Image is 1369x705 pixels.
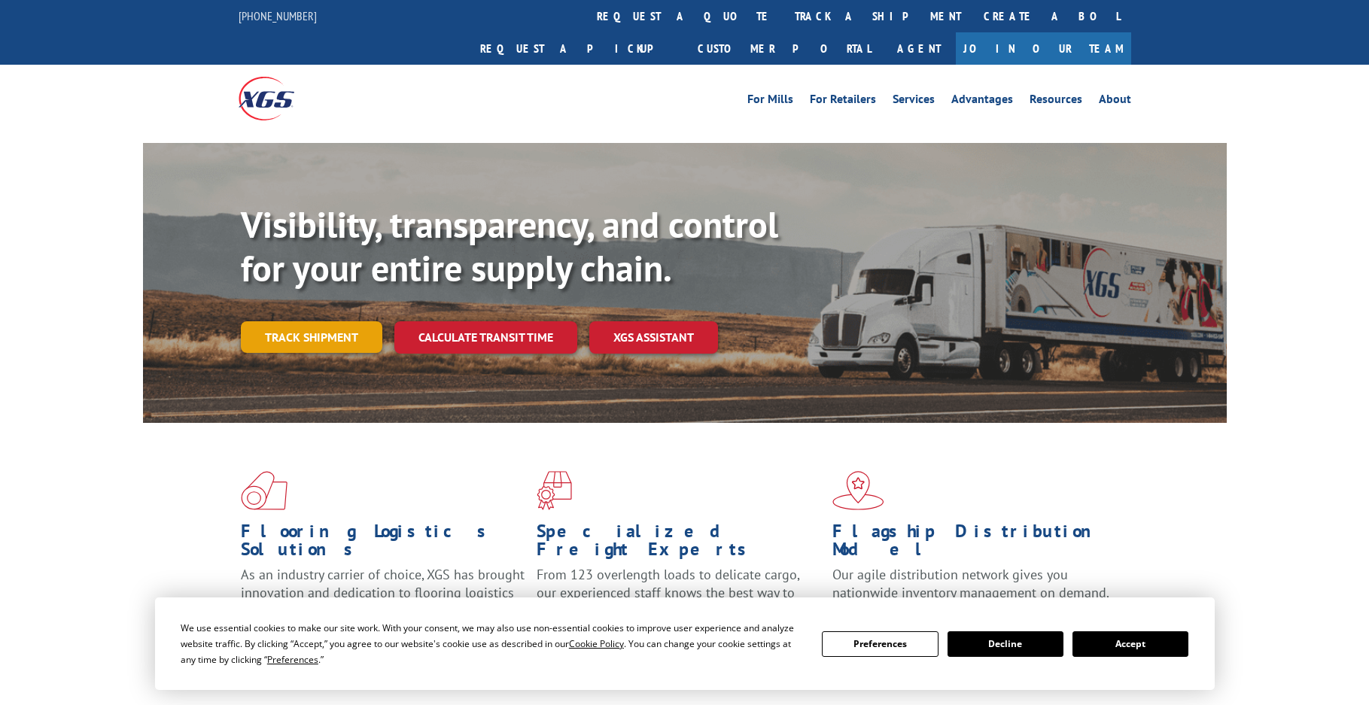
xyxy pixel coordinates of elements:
[1030,93,1082,110] a: Resources
[951,93,1013,110] a: Advantages
[1099,93,1131,110] a: About
[569,637,624,650] span: Cookie Policy
[747,93,793,110] a: For Mills
[822,631,938,657] button: Preferences
[241,566,525,619] span: As an industry carrier of choice, XGS has brought innovation and dedication to flooring logistics...
[537,566,821,633] p: From 123 overlength loads to delicate cargo, our experienced staff knows the best way to move you...
[948,631,1063,657] button: Decline
[956,32,1131,65] a: Join Our Team
[241,471,287,510] img: xgs-icon-total-supply-chain-intelligence-red
[239,8,317,23] a: [PHONE_NUMBER]
[832,471,884,510] img: xgs-icon-flagship-distribution-model-red
[241,201,778,291] b: Visibility, transparency, and control for your entire supply chain.
[537,522,821,566] h1: Specialized Freight Experts
[1072,631,1188,657] button: Accept
[267,653,318,666] span: Preferences
[810,93,876,110] a: For Retailers
[537,471,572,510] img: xgs-icon-focused-on-flooring-red
[882,32,956,65] a: Agent
[469,32,686,65] a: Request a pickup
[394,321,577,354] a: Calculate transit time
[832,522,1117,566] h1: Flagship Distribution Model
[686,32,882,65] a: Customer Portal
[589,321,718,354] a: XGS ASSISTANT
[241,321,382,353] a: Track shipment
[241,522,525,566] h1: Flooring Logistics Solutions
[893,93,935,110] a: Services
[181,620,804,667] div: We use essential cookies to make our site work. With your consent, we may also use non-essential ...
[155,597,1215,690] div: Cookie Consent Prompt
[832,566,1109,601] span: Our agile distribution network gives you nationwide inventory management on demand.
